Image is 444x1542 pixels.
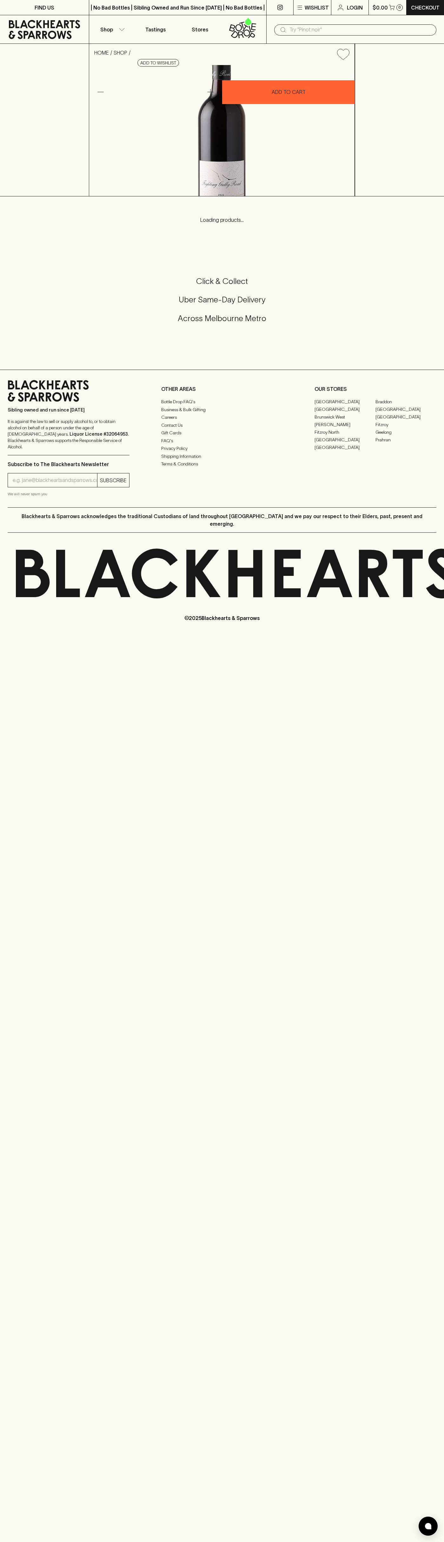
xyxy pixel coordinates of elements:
[425,1523,431,1529] img: bubble-icon
[161,414,283,421] a: Careers
[161,421,283,429] a: Contact Us
[8,294,436,305] h5: Uber Same-Day Delivery
[305,4,329,11] p: Wishlist
[375,413,436,421] a: [GEOGRAPHIC_DATA]
[289,25,431,35] input: Try "Pinot noir"
[315,413,375,421] a: Brunswick West
[89,15,134,43] button: Shop
[315,421,375,428] a: [PERSON_NAME]
[192,26,208,33] p: Stores
[272,88,306,96] p: ADD TO CART
[373,4,388,11] p: $0.00
[8,460,129,468] p: Subscribe to The Blackhearts Newsletter
[161,385,283,393] p: OTHER AREAS
[97,473,129,487] button: SUBSCRIBE
[8,251,436,357] div: Call to action block
[398,6,401,9] p: 0
[100,477,127,484] p: SUBSCRIBE
[161,429,283,437] a: Gift Cards
[178,15,222,43] a: Stores
[133,15,178,43] a: Tastings
[6,216,438,224] p: Loading products...
[8,276,436,287] h5: Click & Collect
[70,432,128,437] strong: Liquor License #32064953
[161,406,283,413] a: Business & Bulk Gifting
[375,398,436,405] a: Braddon
[375,436,436,444] a: Prahran
[222,80,355,104] button: ADD TO CART
[161,452,283,460] a: Shipping Information
[114,50,127,56] a: SHOP
[161,445,283,452] a: Privacy Policy
[8,491,129,497] p: We will never spam you
[315,398,375,405] a: [GEOGRAPHIC_DATA]
[8,418,129,450] p: It is against the law to sell or supply alcohol to, or to obtain alcohol on behalf of a person un...
[89,65,355,196] img: 31123.png
[145,26,166,33] p: Tastings
[347,4,363,11] p: Login
[100,26,113,33] p: Shop
[375,405,436,413] a: [GEOGRAPHIC_DATA]
[94,50,109,56] a: HOME
[8,407,129,413] p: Sibling owned and run since [DATE]
[161,437,283,445] a: FAQ's
[315,385,436,393] p: OUR STORES
[35,4,54,11] p: FIND US
[411,4,440,11] p: Checkout
[335,46,352,63] button: Add to wishlist
[8,313,436,324] h5: Across Melbourne Metro
[315,405,375,413] a: [GEOGRAPHIC_DATA]
[315,436,375,444] a: [GEOGRAPHIC_DATA]
[315,428,375,436] a: Fitzroy North
[161,398,283,406] a: Bottle Drop FAQ's
[137,59,179,67] button: Add to wishlist
[375,421,436,428] a: Fitzroy
[315,444,375,451] a: [GEOGRAPHIC_DATA]
[13,475,97,485] input: e.g. jane@blackheartsandsparrows.com.au
[375,428,436,436] a: Geelong
[12,512,432,528] p: Blackhearts & Sparrows acknowledges the traditional Custodians of land throughout [GEOGRAPHIC_DAT...
[161,460,283,468] a: Terms & Conditions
